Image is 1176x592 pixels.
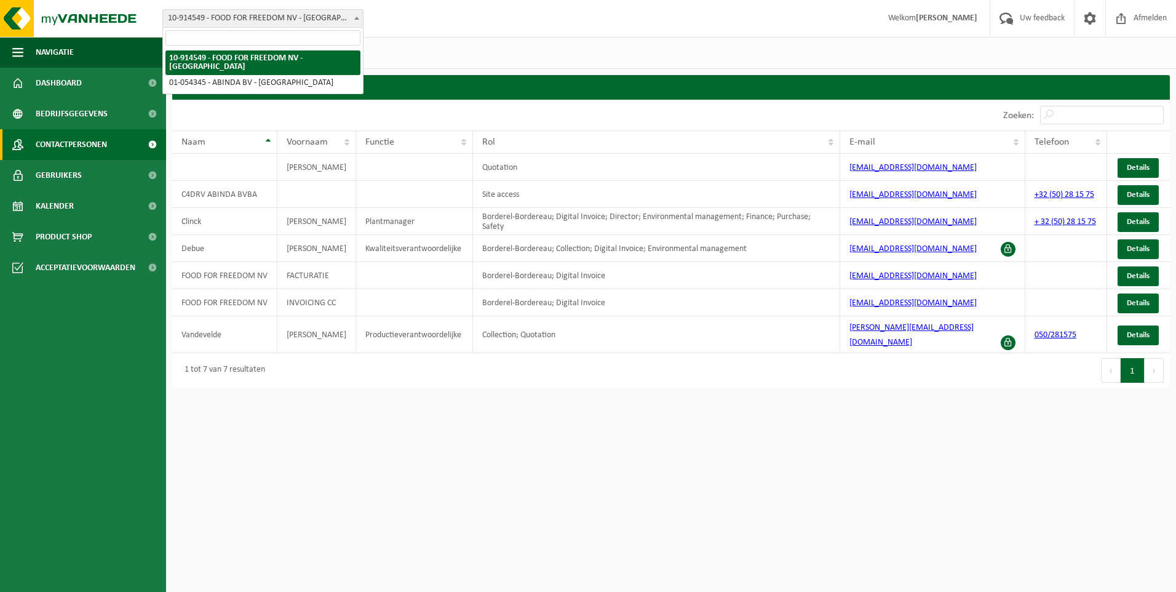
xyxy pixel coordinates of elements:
a: [EMAIL_ADDRESS][DOMAIN_NAME] [849,217,977,226]
div: 1 tot 7 van 7 resultaten [178,359,265,382]
a: Details [1118,239,1159,259]
td: Site access [473,181,840,208]
td: Collection; Quotation [473,316,840,353]
span: E-mail [849,137,875,147]
a: [EMAIL_ADDRESS][DOMAIN_NAME] [849,244,977,254]
td: Clinck [172,208,277,235]
span: Kalender [36,191,74,222]
span: Gebruikers [36,160,82,191]
td: [PERSON_NAME] [277,208,356,235]
button: 1 [1121,358,1145,383]
a: [EMAIL_ADDRESS][DOMAIN_NAME] [849,163,977,172]
span: Details [1127,299,1150,307]
span: Naam [181,137,205,147]
a: [EMAIL_ADDRESS][DOMAIN_NAME] [849,190,977,199]
td: C4DRV ABINDA BVBA [172,181,277,208]
a: Details [1118,326,1159,345]
span: Product Shop [36,222,92,252]
span: Details [1127,218,1150,226]
span: Contactpersonen [36,129,107,160]
strong: [PERSON_NAME] [916,14,977,23]
button: Next [1145,358,1164,383]
span: Bedrijfsgegevens [36,98,108,129]
span: Details [1127,331,1150,339]
td: INVOICING CC [277,289,356,316]
span: Details [1127,245,1150,253]
td: Vandevelde [172,316,277,353]
td: [PERSON_NAME] [277,154,356,181]
td: FOOD FOR FREEDOM NV [172,289,277,316]
label: Zoeken: [1003,111,1034,121]
td: FOOD FOR FREEDOM NV [172,262,277,289]
td: Kwaliteitsverantwoordelijke [356,235,472,262]
a: Details [1118,294,1159,313]
td: FACTURATIE [277,262,356,289]
li: 01-054345 - ABINDA BV - [GEOGRAPHIC_DATA] [165,75,360,91]
a: Details [1118,185,1159,205]
a: Details [1118,212,1159,232]
span: Dashboard [36,68,82,98]
td: Borderel-Bordereau; Digital Invoice [473,289,840,316]
span: 10-914549 - FOOD FOR FREEDOM NV - MALDEGEM [163,10,363,27]
td: Plantmanager [356,208,472,235]
span: Rol [482,137,495,147]
a: Details [1118,158,1159,178]
span: Details [1127,191,1150,199]
span: Details [1127,164,1150,172]
td: [PERSON_NAME] [277,316,356,353]
td: [PERSON_NAME] [277,235,356,262]
td: Borderel-Bordereau; Digital Invoice [473,262,840,289]
td: Quotation [473,154,840,181]
a: Details [1118,266,1159,286]
td: Borderel-Bordereau; Collection; Digital Invoice; Environmental management [473,235,840,262]
span: Voornaam [287,137,328,147]
span: Details [1127,272,1150,280]
h2: Contactpersonen [172,75,1170,99]
a: [PERSON_NAME][EMAIL_ADDRESS][DOMAIN_NAME] [849,323,974,347]
span: Navigatie [36,37,74,68]
td: Productieverantwoordelijke [356,316,472,353]
span: Functie [365,137,394,147]
button: Previous [1101,358,1121,383]
td: Debue [172,235,277,262]
span: 10-914549 - FOOD FOR FREEDOM NV - MALDEGEM [162,9,364,28]
span: Telefoon [1035,137,1069,147]
td: Borderel-Bordereau; Digital Invoice; Director; Environmental management; Finance; Purchase; Safety [473,208,840,235]
a: [EMAIL_ADDRESS][DOMAIN_NAME] [849,298,977,308]
a: +32 (50) 28 15 75 [1035,190,1094,199]
a: 050/281575 [1035,330,1076,340]
a: [EMAIL_ADDRESS][DOMAIN_NAME] [849,271,977,281]
li: 10-914549 - FOOD FOR FREEDOM NV - [GEOGRAPHIC_DATA] [165,50,360,75]
a: + 32 (50) 28 15 75 [1035,217,1096,226]
span: Acceptatievoorwaarden [36,252,135,283]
